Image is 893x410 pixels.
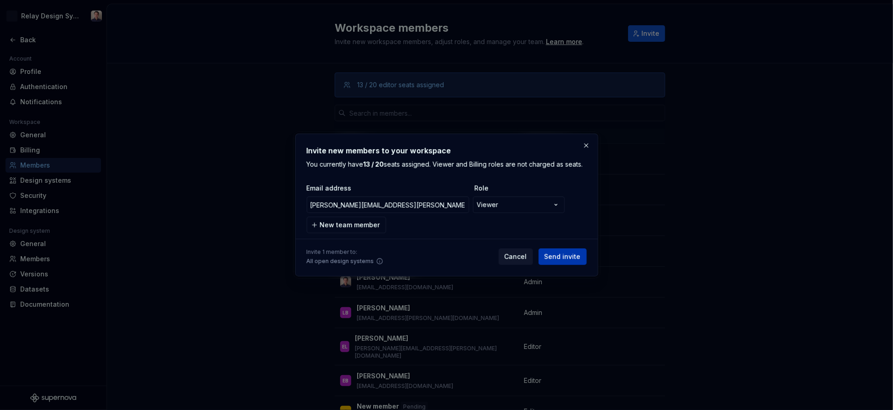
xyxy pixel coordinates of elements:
span: Role [475,184,567,193]
span: Send invite [545,252,581,261]
button: Send invite [539,248,587,265]
button: Cancel [499,248,533,265]
h2: Invite new members to your workspace [307,145,587,156]
button: New team member [307,217,386,233]
span: All open design systems [307,258,374,265]
span: Email address [307,184,471,193]
b: 13 / 20 [364,160,384,168]
span: Invite 1 member to: [307,248,383,256]
span: Cancel [505,252,527,261]
span: New team member [320,220,380,230]
p: You currently have seats assigned. Viewer and Billing roles are not charged as seats. [307,160,587,169]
